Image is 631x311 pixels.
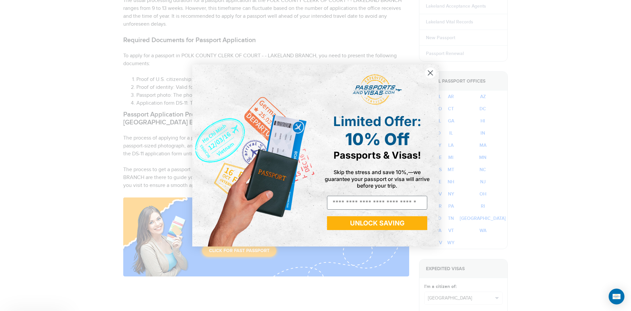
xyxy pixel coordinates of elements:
[334,149,421,161] span: Passports & Visas!
[333,113,421,129] span: Limited Offer:
[345,129,409,149] span: 10% Off
[609,289,624,304] div: Open Intercom Messenger
[325,169,430,189] span: Skip the stress and save 10%,—we guarantee your passport or visa will arrive before your trip.
[327,216,427,230] button: UNLOCK SAVING
[353,74,402,105] img: passports and visas
[425,67,436,79] button: Close dialog
[192,65,315,246] img: de9cda0d-0715-46ca-9a25-073762a91ba7.png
